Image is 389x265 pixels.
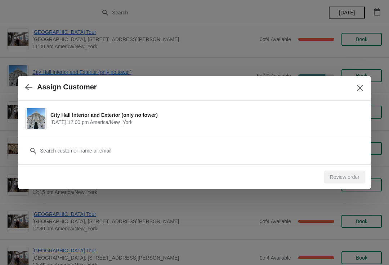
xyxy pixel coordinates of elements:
h2: Assign Customer [37,83,97,91]
span: [DATE] 12:00 pm America/New_York [50,119,360,126]
button: Close [354,81,367,94]
span: City Hall Interior and Exterior (only no tower) [50,111,360,119]
input: Search customer name or email [40,144,364,157]
img: City Hall Interior and Exterior (only no tower) | | August 12 | 12:00 pm America/New_York [27,108,46,129]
